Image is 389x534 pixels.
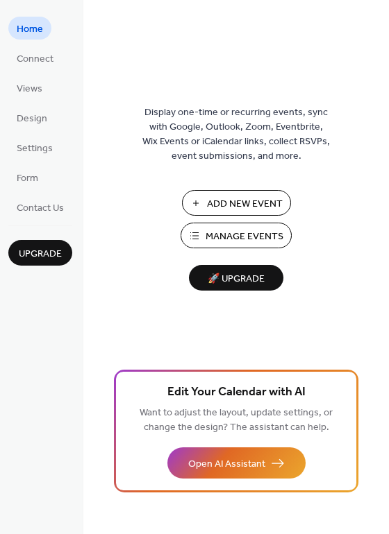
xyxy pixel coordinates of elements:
[19,247,62,261] span: Upgrade
[17,141,53,156] span: Settings
[181,223,292,248] button: Manage Events
[17,112,47,126] span: Design
[197,270,275,288] span: 🚀 Upgrade
[8,46,62,69] a: Connect
[17,171,38,186] span: Form
[8,240,72,266] button: Upgrade
[182,190,291,216] button: Add New Event
[8,196,72,218] a: Contact Us
[8,106,56,129] a: Design
[207,197,283,212] span: Add New Event
[17,52,53,67] span: Connect
[8,76,51,99] a: Views
[142,105,330,164] span: Display one-time or recurring events, sync with Google, Outlook, Zoom, Eventbrite, Wix Events or ...
[17,201,64,216] span: Contact Us
[140,404,333,437] span: Want to adjust the layout, update settings, or change the design? The assistant can help.
[8,136,61,159] a: Settings
[206,230,283,244] span: Manage Events
[188,457,265,472] span: Open AI Assistant
[189,265,283,291] button: 🚀 Upgrade
[8,17,51,40] a: Home
[17,22,43,37] span: Home
[167,447,306,479] button: Open AI Assistant
[8,166,47,189] a: Form
[17,82,42,96] span: Views
[167,383,306,402] span: Edit Your Calendar with AI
